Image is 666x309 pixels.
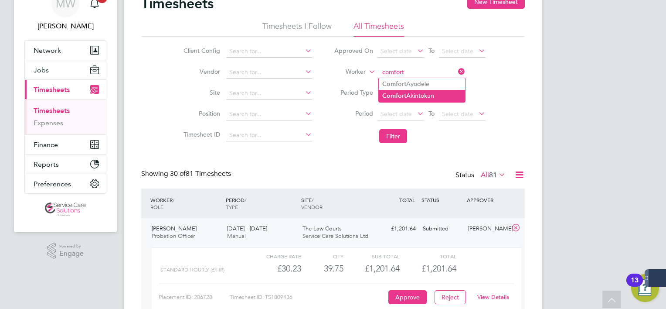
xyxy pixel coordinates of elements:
button: Reject [435,290,466,304]
div: [PERSON_NAME] [465,222,510,236]
div: Sub Total [343,251,400,261]
span: VENDOR [301,203,323,210]
span: / [173,196,174,203]
label: Timesheet ID [181,130,220,138]
div: Submitted [419,222,465,236]
input: Search for... [226,87,312,100]
div: Charge rate [245,251,301,261]
span: Select date [381,47,412,55]
span: [DATE] - [DATE] [227,225,267,232]
a: Expenses [34,119,63,127]
a: Timesheets [34,106,70,115]
span: ROLE [150,203,163,210]
span: £1,201.64 [421,263,456,274]
input: Search for... [226,129,312,141]
input: Search for... [226,66,312,79]
b: Comfort [382,80,406,88]
div: 39.75 [301,261,343,276]
button: Open Resource Center, 13 new notifications [631,274,659,302]
button: Filter [379,129,407,143]
span: The Law Courts [302,225,342,232]
div: Placement ID: 206728 [159,290,230,304]
div: APPROVER [465,192,510,208]
span: Network [34,46,61,55]
button: Preferences [25,174,106,193]
button: Timesheets [25,80,106,99]
li: All Timesheets [353,21,404,37]
div: Showing [141,169,233,179]
div: £1,201.64 [343,261,400,276]
span: [PERSON_NAME] [152,225,197,232]
button: Approve [388,290,427,304]
label: Period Type [334,89,373,96]
div: 13 [631,280,639,292]
div: Timesheets [25,99,106,134]
span: To [426,45,437,56]
span: 30 of [170,169,186,178]
b: Comfort [382,92,406,100]
div: Status [455,169,507,182]
span: Manual [227,232,246,240]
span: Reports [34,160,59,168]
button: Jobs [25,60,106,79]
div: PERIOD [224,192,299,215]
span: Finance [34,141,58,149]
div: Total [400,251,456,261]
div: SITE [299,192,374,215]
span: Jobs [34,66,49,74]
div: £1,201.64 [374,222,419,236]
div: STATUS [419,192,465,208]
span: Timesheets [34,86,70,94]
div: Timesheet ID: TS1809436 [230,290,386,304]
div: QTY [301,251,343,261]
span: Select date [381,110,412,118]
span: / [312,196,313,203]
div: WORKER [148,192,224,215]
img: servicecare-logo-retina.png [45,203,86,216]
label: Client Config [181,47,220,55]
label: Site [181,89,220,96]
li: Akintokun [379,90,465,102]
span: 81 Timesheets [170,169,231,178]
label: Position [181,110,220,117]
input: Search for... [226,108,312,120]
span: / [245,196,246,203]
button: Finance [25,135,106,154]
span: Service Care Solutions Ltd [302,232,368,240]
span: Select date [442,47,473,55]
span: To [426,108,437,119]
label: Worker [326,68,366,76]
label: Period [334,110,373,117]
a: Powered byEngage [47,243,84,259]
input: Search for... [226,45,312,58]
li: Ayodele [379,78,465,90]
button: Reports [25,154,106,174]
span: TOTAL [399,196,415,203]
span: Preferences [34,180,71,188]
span: Powered by [59,243,84,250]
span: Engage [59,250,84,257]
div: £30.23 [245,261,301,276]
label: Vendor [181,68,220,76]
span: Standard Hourly (£/HR) [160,267,224,273]
span: TYPE [226,203,238,210]
li: Timesheets I Follow [262,21,332,37]
a: Go to home page [24,203,106,216]
label: All [481,171,506,179]
input: Search for... [379,66,465,79]
button: Network [25,41,106,60]
span: Select date [442,110,473,118]
span: Probation Officer [152,232,195,240]
span: 81 [489,171,497,179]
label: Approved On [334,47,373,55]
span: Mark White [24,21,106,31]
a: View Details [477,293,509,301]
